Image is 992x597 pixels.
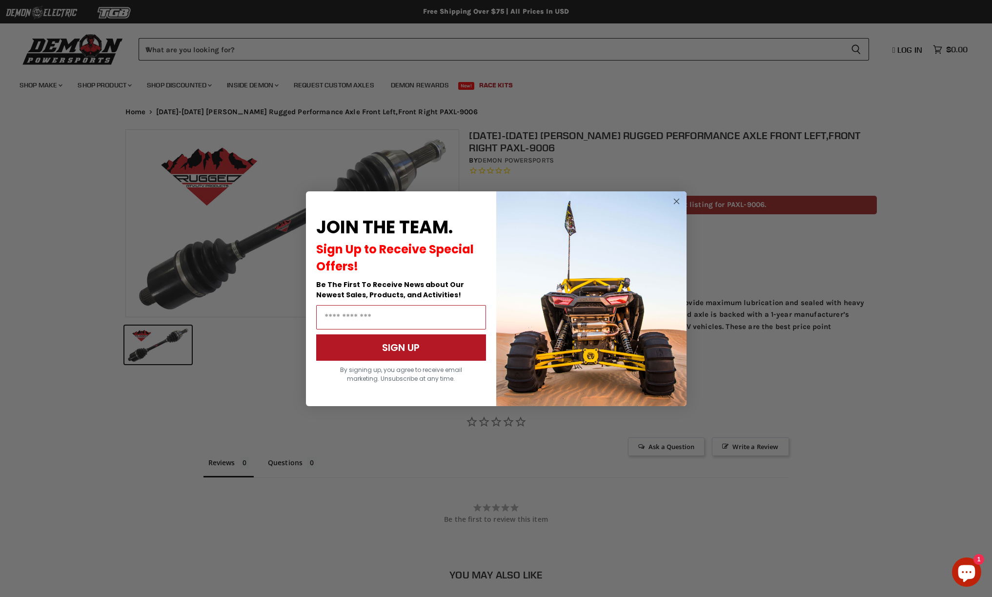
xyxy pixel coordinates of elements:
[496,191,687,406] img: a9095488-b6e7-41ba-879d-588abfab540b.jpeg
[316,334,486,361] button: SIGN UP
[316,280,464,300] span: Be The First To Receive News about Our Newest Sales, Products, and Activities!
[340,366,462,383] span: By signing up, you agree to receive email marketing. Unsubscribe at any time.
[949,557,984,589] inbox-online-store-chat: Shopify online store chat
[316,241,474,274] span: Sign Up to Receive Special Offers!
[316,305,486,329] input: Email Address
[670,195,683,207] button: Close dialog
[316,215,453,240] span: JOIN THE TEAM.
